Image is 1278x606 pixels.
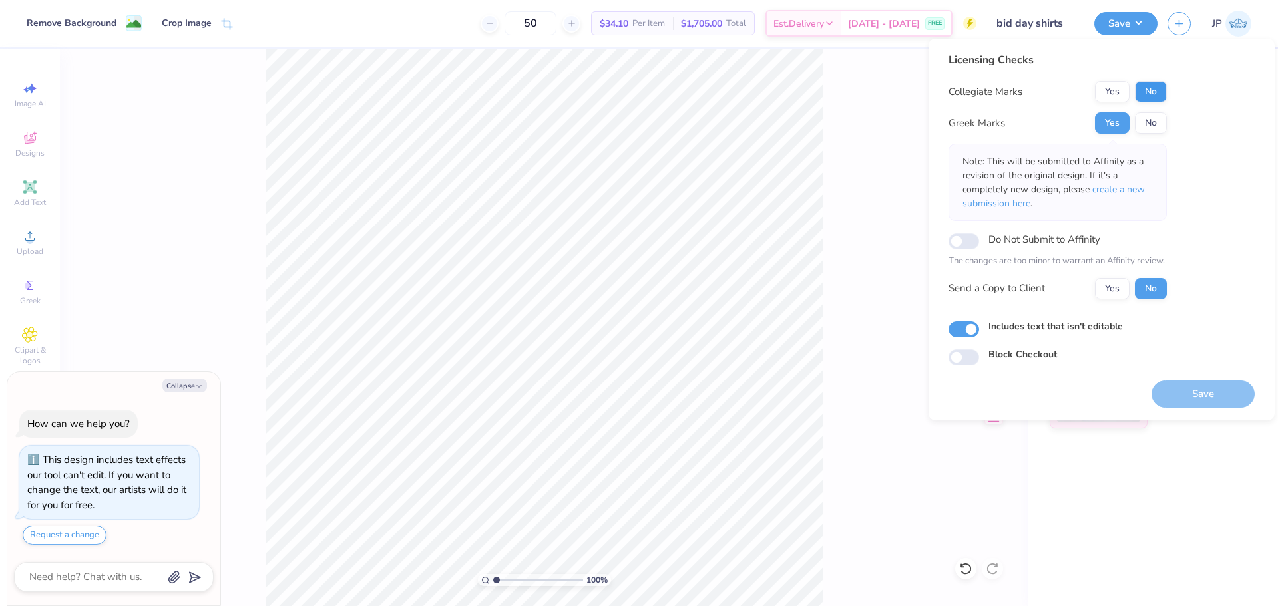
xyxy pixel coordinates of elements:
[1212,11,1251,37] a: JP
[988,347,1057,361] label: Block Checkout
[27,417,130,430] div: How can we help you?
[505,11,556,35] input: – –
[15,148,45,158] span: Designs
[586,574,608,586] span: 100 %
[949,116,1005,131] div: Greek Marks
[962,154,1153,210] p: Note: This will be submitted to Affinity as a revision of the original design. If it's a complete...
[681,17,722,31] span: $1,705.00
[949,255,1167,268] p: The changes are too minor to warrant an Affinity review.
[632,17,665,31] span: Per Item
[1135,112,1167,134] button: No
[1095,112,1130,134] button: Yes
[949,84,1022,100] div: Collegiate Marks
[1225,11,1251,37] img: John Paul Torres
[23,526,106,545] button: Request a change
[986,10,1084,37] input: Untitled Design
[1135,81,1167,102] button: No
[928,19,942,28] span: FREE
[7,345,53,366] span: Clipart & logos
[949,52,1167,68] div: Licensing Checks
[1095,278,1130,299] button: Yes
[162,379,207,392] button: Collapse
[988,231,1100,248] label: Do Not Submit to Affinity
[600,17,628,31] span: $34.10
[1095,81,1130,102] button: Yes
[773,17,824,31] span: Est. Delivery
[726,17,746,31] span: Total
[1094,12,1158,35] button: Save
[15,98,46,109] span: Image AI
[1212,16,1222,31] span: JP
[848,17,920,31] span: [DATE] - [DATE]
[27,16,116,30] div: Remove Background
[20,295,41,306] span: Greek
[14,197,46,208] span: Add Text
[27,453,186,512] div: This design includes text effects our tool can't edit. If you want to change the text, our artist...
[988,319,1123,333] label: Includes text that isn't editable
[162,16,212,30] div: Crop Image
[17,246,43,257] span: Upload
[949,281,1045,296] div: Send a Copy to Client
[1135,278,1167,299] button: No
